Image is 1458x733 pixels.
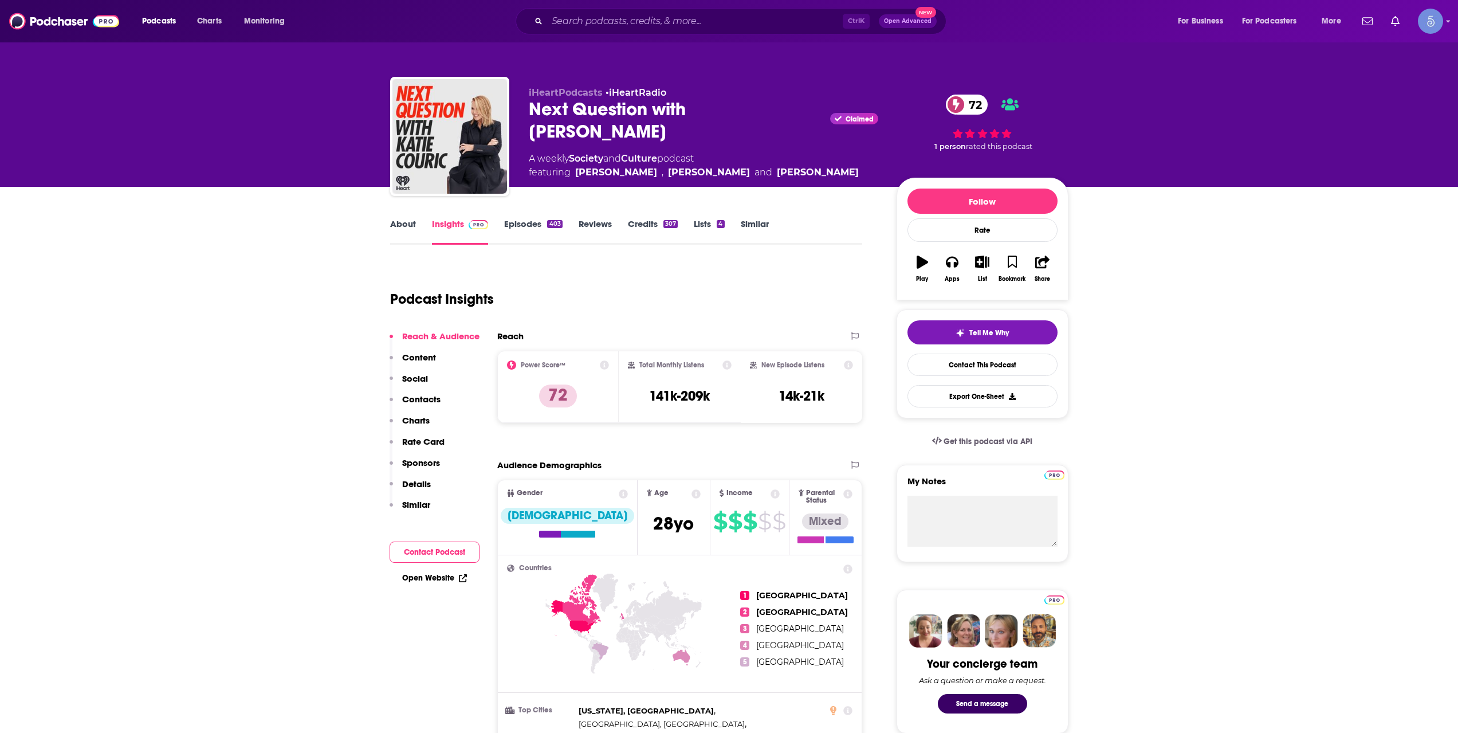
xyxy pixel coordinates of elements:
button: Apps [937,248,967,289]
p: Contacts [402,394,441,405]
button: Social [390,373,428,394]
button: Similar [390,499,430,520]
div: Mixed [802,514,848,530]
span: 4 [740,641,749,650]
p: Sponsors [402,457,440,468]
a: Katie Couric [575,166,657,179]
div: Apps [945,276,960,283]
a: Society [569,153,603,164]
div: Search podcasts, credits, & more... [526,8,957,34]
a: Similar [741,218,769,245]
button: Reach & Audience [390,331,480,352]
button: Share [1027,248,1057,289]
span: [US_STATE], [GEOGRAPHIC_DATA] [579,706,714,715]
a: Pro website [1044,594,1064,605]
a: Reviews [579,218,612,245]
button: open menu [134,12,191,30]
p: Content [402,352,436,363]
button: Show profile menu [1418,9,1443,34]
a: Show notifications dropdown [1386,11,1404,31]
h2: Total Monthly Listens [639,361,704,369]
a: About [390,218,416,245]
span: rated this podcast [966,142,1032,151]
span: , [579,704,716,718]
span: Get this podcast via API [944,437,1032,446]
a: Culture [621,153,657,164]
span: For Business [1178,13,1223,29]
button: open menu [1235,12,1314,30]
span: 1 person [934,142,966,151]
button: Rate Card [390,436,445,457]
div: Bookmark [999,276,1025,283]
span: Ctrl K [843,14,870,29]
span: $ [758,512,771,531]
img: Podchaser Pro [469,220,489,229]
button: Bookmark [997,248,1027,289]
span: Gender [517,489,543,497]
span: 1 [740,591,749,600]
button: Charts [390,415,430,436]
span: [GEOGRAPHIC_DATA] [756,590,848,601]
p: Charts [402,415,430,426]
button: open menu [1314,12,1355,30]
span: 2 [740,607,749,617]
span: featuring [529,166,859,179]
div: Play [916,276,928,283]
span: $ [728,512,742,531]
div: 4 [717,220,724,228]
p: Similar [402,499,430,510]
p: 72 [539,385,577,407]
p: Reach & Audience [402,331,480,342]
a: Credits307 [628,218,678,245]
p: Social [402,373,428,384]
span: Countries [519,565,552,572]
span: 5 [740,657,749,667]
img: User Profile [1418,9,1443,34]
button: Contact Podcast [390,542,480,563]
a: 72 [946,95,988,115]
img: Podchaser - Follow, Share and Rate Podcasts [9,10,119,32]
span: • [606,87,666,98]
div: [PERSON_NAME] [668,166,750,179]
img: Next Question with Katie Couric [392,79,507,194]
a: Lists4 [694,218,724,245]
h2: Audience Demographics [497,460,602,471]
span: 28 yo [653,512,694,535]
div: Rate [907,218,1058,242]
button: Play [907,248,937,289]
span: , [579,718,746,731]
span: Claimed [846,116,874,122]
span: New [915,7,936,18]
span: and [754,166,772,179]
button: Details [390,479,431,500]
a: Get this podcast via API [923,428,1042,456]
input: Search podcasts, credits, & more... [547,12,843,30]
div: [PERSON_NAME] [777,166,859,179]
button: List [967,248,997,289]
span: Logged in as Spiral5-G1 [1418,9,1443,34]
span: [GEOGRAPHIC_DATA], [GEOGRAPHIC_DATA] [579,719,745,728]
a: Pro website [1044,469,1064,480]
div: 307 [663,220,678,228]
span: Income [726,489,753,497]
div: A weekly podcast [529,152,859,179]
button: Open AdvancedNew [879,14,937,28]
div: Your concierge team [927,657,1038,671]
button: tell me why sparkleTell Me Why [907,320,1058,344]
span: Parental Status [806,489,842,504]
img: tell me why sparkle [956,328,965,338]
p: Details [402,479,431,489]
div: 72 1 personrated this podcast [897,87,1068,159]
span: 3 [740,624,749,633]
a: Charts [190,12,229,30]
h3: 141k-209k [649,387,710,405]
span: Tell Me Why [969,328,1009,338]
h1: Podcast Insights [390,291,494,308]
span: Open Advanced [884,18,932,24]
h2: New Episode Listens [761,361,824,369]
button: open menu [1170,12,1237,30]
a: Contact This Podcast [907,354,1058,376]
button: open menu [236,12,300,30]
